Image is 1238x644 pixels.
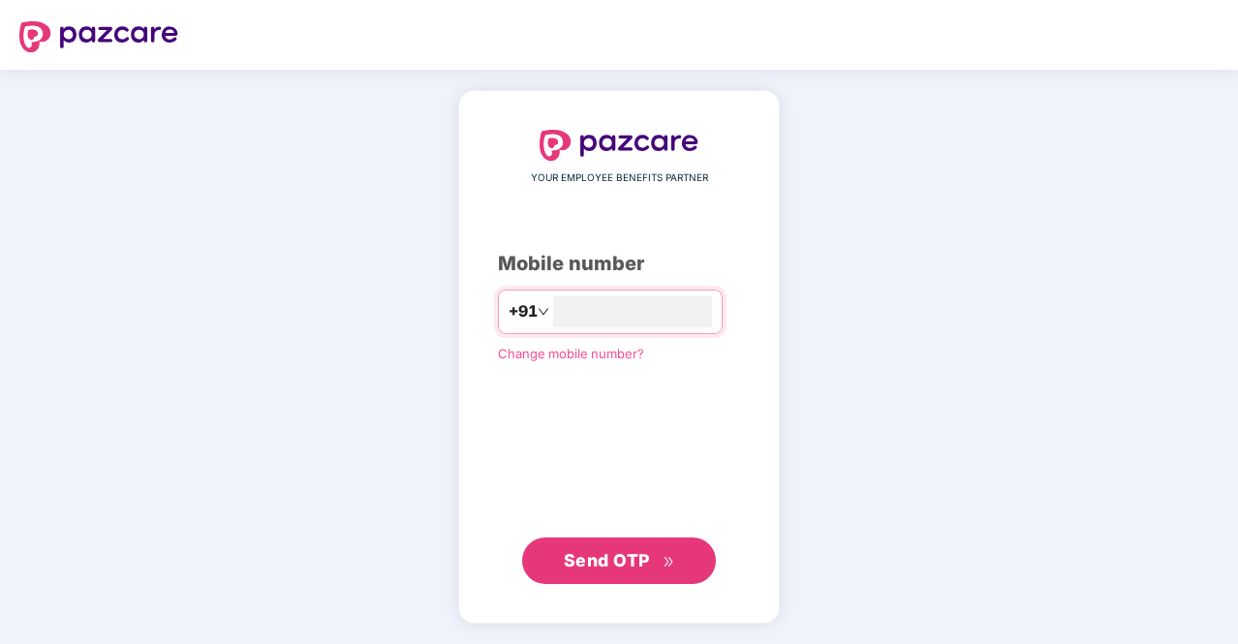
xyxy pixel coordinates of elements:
[522,537,716,584] button: Send OTPdouble-right
[498,249,740,279] div: Mobile number
[509,299,538,323] span: +91
[498,346,644,361] a: Change mobile number?
[663,556,675,568] span: double-right
[531,170,708,186] span: YOUR EMPLOYEE BENEFITS PARTNER
[538,306,549,318] span: down
[564,550,650,570] span: Send OTP
[19,21,178,52] img: logo
[540,130,698,161] img: logo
